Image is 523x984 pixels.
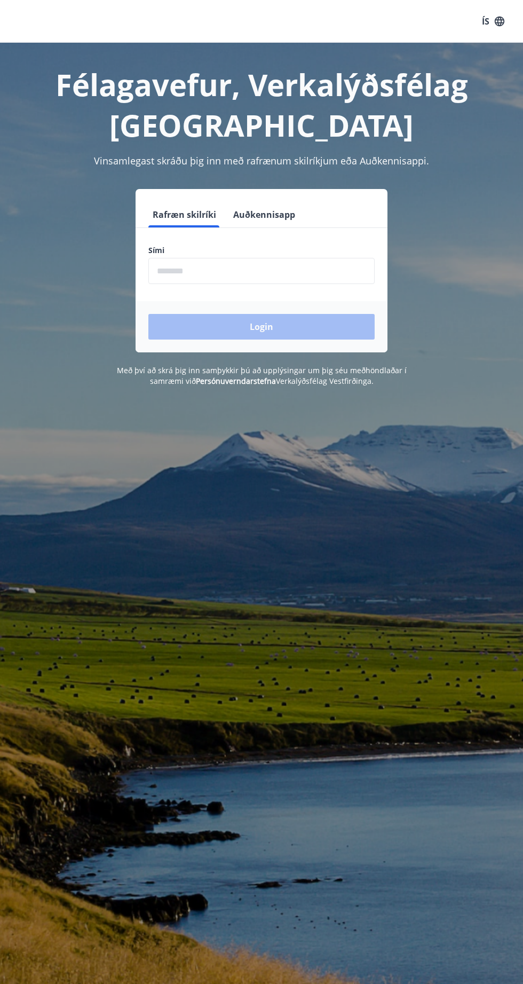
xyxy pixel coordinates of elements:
[229,202,299,227] button: Auðkennisapp
[13,64,510,145] h1: Félagavefur, Verkalýðsfélag [GEOGRAPHIC_DATA]
[117,365,407,386] span: Með því að skrá þig inn samþykkir þú að upplýsingar um þig séu meðhöndlaðar í samræmi við Verkalý...
[196,376,276,386] a: Persónuverndarstefna
[148,202,220,227] button: Rafræn skilríki
[148,245,375,256] label: Sími
[94,154,429,167] span: Vinsamlegast skráðu þig inn með rafrænum skilríkjum eða Auðkennisappi.
[476,12,510,31] button: ÍS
